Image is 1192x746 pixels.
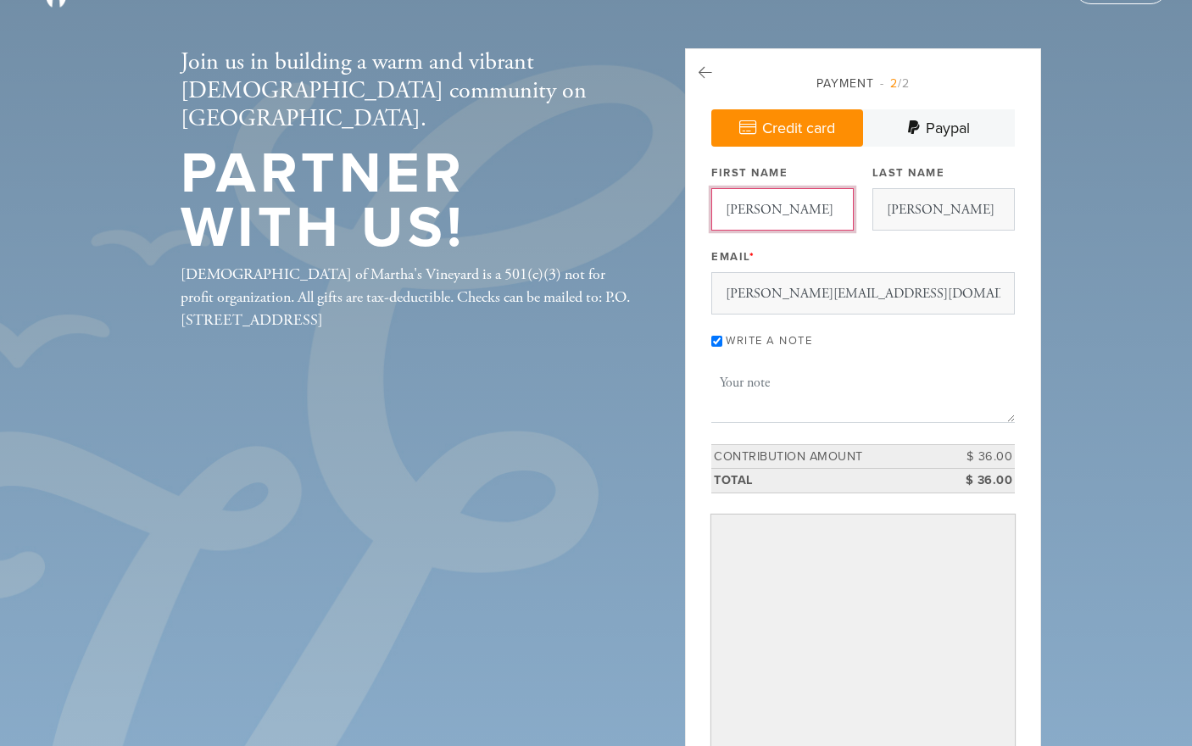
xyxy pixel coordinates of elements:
[181,263,630,331] div: [DEMOGRAPHIC_DATA] of Martha's Vineyard is a 501(c)(3) not for profit organization. All gifts are...
[880,76,910,91] span: /2
[711,469,939,493] td: Total
[711,109,863,147] a: Credit card
[749,250,755,264] span: This field is required.
[181,147,630,256] h1: Partner with us!
[711,444,939,469] td: Contribution Amount
[726,334,812,348] label: Write a note
[863,109,1015,147] a: Paypal
[711,249,755,264] label: Email
[890,76,898,91] span: 2
[181,48,630,134] h2: Join us in building a warm and vibrant [DEMOGRAPHIC_DATA] community on [GEOGRAPHIC_DATA].
[939,444,1015,469] td: $ 36.00
[711,75,1015,92] div: Payment
[872,165,945,181] label: Last Name
[939,469,1015,493] td: $ 36.00
[711,165,788,181] label: First Name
